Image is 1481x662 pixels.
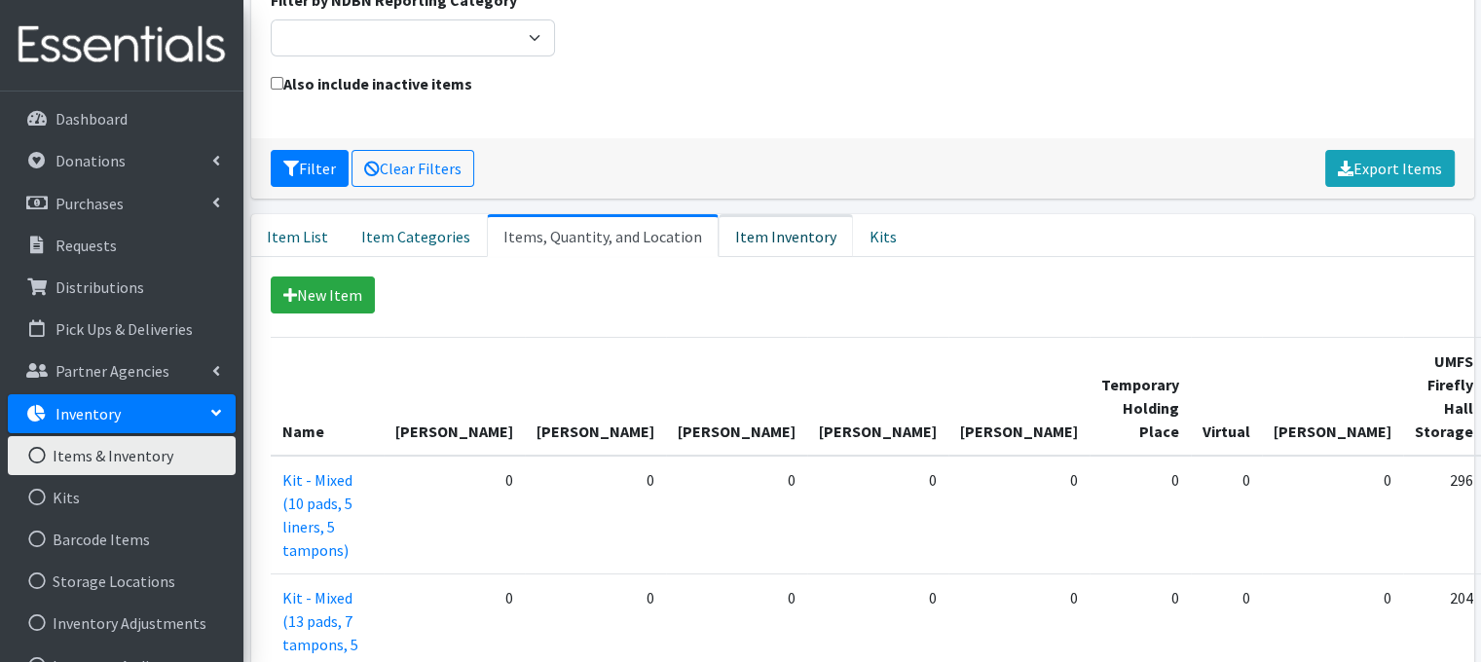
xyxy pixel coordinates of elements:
p: Requests [56,236,117,255]
img: HumanEssentials [8,13,236,78]
th: Temporary Holding Place [1090,337,1191,456]
a: Export Items [1325,150,1455,187]
th: [PERSON_NAME] [807,337,948,456]
a: Donations [8,141,236,180]
th: [PERSON_NAME] [666,337,807,456]
td: 0 [948,456,1090,574]
td: 0 [807,456,948,574]
a: New Item [271,276,375,313]
a: Purchases [8,184,236,223]
a: Kit - Mixed (10 pads, 5 liners, 5 tampons) [282,470,352,560]
p: Dashboard [56,109,128,129]
th: [PERSON_NAME] [948,337,1090,456]
p: Inventory [56,404,121,423]
a: Item List [251,214,345,257]
a: Distributions [8,268,236,307]
label: Also include inactive items [271,72,472,95]
button: Filter [271,150,349,187]
a: Pick Ups & Deliveries [8,310,236,349]
p: Distributions [56,277,144,297]
a: Barcode Items [8,520,236,559]
p: Donations [56,151,126,170]
a: Clear Filters [352,150,474,187]
a: Kits [8,478,236,517]
td: 0 [384,456,525,574]
a: Item Categories [345,214,487,257]
th: [PERSON_NAME] [525,337,666,456]
td: 0 [1090,456,1191,574]
a: Dashboard [8,99,236,138]
a: Items, Quantity, and Location [487,214,719,257]
a: Kits [853,214,913,257]
p: Pick Ups & Deliveries [56,319,193,339]
th: [PERSON_NAME] [384,337,525,456]
a: Storage Locations [8,562,236,601]
p: Purchases [56,194,124,213]
a: Partner Agencies [8,351,236,390]
a: Item Inventory [719,214,853,257]
td: 0 [525,456,666,574]
a: Inventory [8,394,236,433]
td: 0 [1262,456,1403,574]
td: 0 [666,456,807,574]
th: Virtual [1191,337,1262,456]
input: Also include inactive items [271,77,283,90]
a: Items & Inventory [8,436,236,475]
th: Name [271,337,384,456]
a: Requests [8,226,236,265]
p: Partner Agencies [56,361,169,381]
a: Inventory Adjustments [8,604,236,643]
th: [PERSON_NAME] [1262,337,1403,456]
td: 0 [1191,456,1262,574]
